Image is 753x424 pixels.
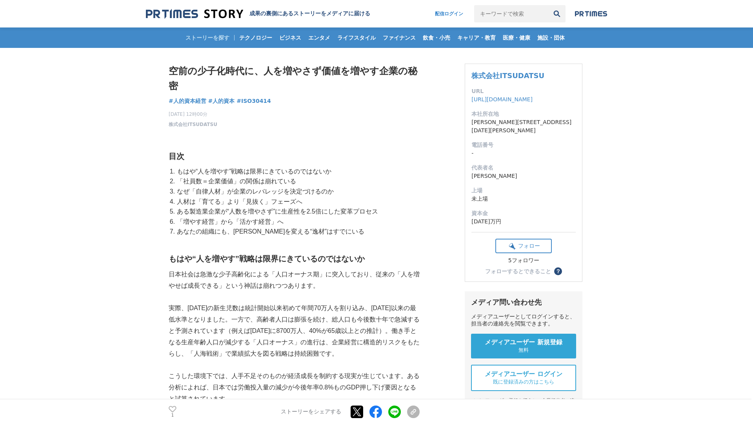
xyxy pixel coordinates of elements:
[380,34,419,41] span: ファイナンス
[471,313,576,327] div: メディアユーザーとしてログインすると、担当者の連絡先を閲覧できます。
[169,97,206,104] span: #人的資本経営
[500,27,533,48] a: 医療・健康
[169,121,217,128] a: 株式会社ITSUDATSU
[471,110,576,118] dt: 本社所在地
[471,141,576,149] dt: 電話番号
[454,34,499,41] span: キャリア・教育
[471,172,576,180] dd: [PERSON_NAME]
[471,87,576,95] dt: URL
[471,96,533,102] a: [URL][DOMAIN_NAME]
[471,195,576,203] dd: 未上場
[471,209,576,217] dt: 資本金
[208,97,235,105] a: #人的資本
[471,298,576,307] div: メディア問い合わせ先
[334,27,379,48] a: ライフスタイル
[169,303,420,359] p: 実際、[DATE]の新生児数は統計開始以来初めて年間70万人を割り込み、[DATE]以来の最低水準となりました。一方で、高齢者人口は膨張を続け、総人口も今後数十年で急減すると予測されています（例...
[175,207,420,217] li: ある製造業企業が“人数を増やさず”に生産性を2.5倍にした変革プロセス
[471,186,576,195] dt: 上場
[471,118,576,135] dd: [PERSON_NAME][STREET_ADDRESS][DATE][PERSON_NAME]
[471,71,544,80] a: 株式会社ITSUDATSU
[471,365,576,391] a: メディアユーザー ログイン 既に登録済みの方はこちら
[518,347,529,354] span: 無料
[305,34,333,41] span: エンタメ
[485,370,562,378] span: メディアユーザー ログイン
[236,97,271,105] a: #ISO30414
[169,254,365,263] strong: もはや“人を増やす”戦略は限界にきているのではないか
[575,11,607,17] img: prtimes
[175,217,420,227] li: 「増やす経営」から「活かす経営」へ
[208,97,235,104] span: #人的資本
[471,334,576,358] a: メディアユーザー 新規登録 無料
[146,9,370,19] a: 成果の裏側にあるストーリーをメディアに届ける 成果の裏側にあるストーリーをメディアに届ける
[169,371,420,404] p: こうした環境下では、人手不足そのものが経済成長を制約する現実が生じています。ある分析によれば、日本では労働投入量の減少が今後年率0.8%ものGDP押し下げ要因となると試算されています。
[420,34,453,41] span: 飲食・小売
[495,257,552,264] div: 5フォロワー
[427,5,471,22] a: 配信ログイン
[420,27,453,48] a: 飲食・小売
[380,27,419,48] a: ファイナンス
[534,27,568,48] a: 施設・団体
[500,34,533,41] span: 医療・健康
[236,34,275,41] span: テクノロジー
[276,34,304,41] span: ビジネス
[169,97,206,105] a: #人的資本経営
[485,269,551,274] div: フォローするとできること
[555,269,561,274] span: ？
[175,227,420,237] li: あなたの組織にも、[PERSON_NAME]を変える“逸材”はすでにいる
[169,111,217,118] span: [DATE] 12時00分
[169,269,420,292] p: 日本社会は急激な少子高齢化による「人口オーナス期」に突入しており、従来の「人を増やせば成長できる」という神話は崩れつつあります。
[471,149,576,157] dd: -
[471,164,576,172] dt: 代表者名
[175,166,420,177] li: もはや“人を増やす”戦略は限界にきているのではないか
[474,5,548,22] input: キーワードで検索
[495,239,552,253] button: フォロー
[305,27,333,48] a: エンタメ
[169,152,184,161] strong: 目次
[281,408,341,415] p: ストーリーをシェアする
[534,34,568,41] span: 施設・団体
[276,27,304,48] a: ビジネス
[169,413,176,417] p: 1
[169,64,420,94] h1: 空前の少子化時代に、人を増やさず価値を増やす企業の秘密
[175,197,420,207] li: 人材は「育てる」より「見抜く」フェーズへ
[554,267,562,275] button: ？
[175,186,420,197] li: なぜ「自律人材」が企業のレバレッジを決定づけるのか
[454,27,499,48] a: キャリア・教育
[485,338,562,347] span: メディアユーザー 新規登録
[175,176,420,186] li: 「社員数＝企業価値」の関係は崩れている
[334,34,379,41] span: ライフスタイル
[471,217,576,226] dd: [DATE]万円
[493,378,554,386] span: 既に登録済みの方はこちら
[249,10,370,17] h2: 成果の裏側にあるストーリーをメディアに届ける
[146,9,243,19] img: 成果の裏側にあるストーリーをメディアに届ける
[236,27,275,48] a: テクノロジー
[236,97,271,104] span: #ISO30414
[548,5,566,22] button: 検索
